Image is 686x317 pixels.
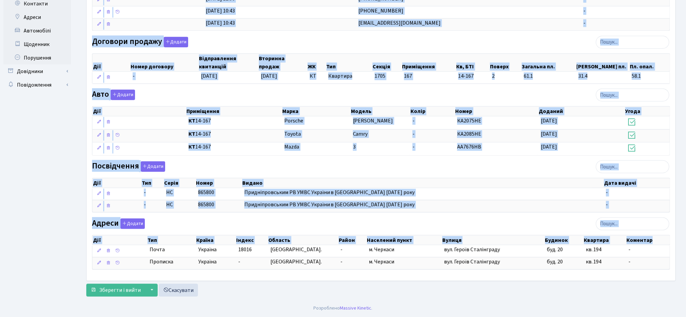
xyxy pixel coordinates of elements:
[596,160,669,173] input: Пошук...
[3,51,71,65] a: Порушення
[236,235,268,245] th: Індекс
[162,36,188,47] a: Додати
[189,143,195,151] b: КТ
[457,143,481,151] span: АА7676НВ
[261,72,277,80] span: [DATE]
[457,130,481,138] span: КА2085НЕ
[3,38,71,51] a: Щоденник
[444,258,500,266] span: вул. Героїв Сталінграду
[358,19,441,27] span: [EMAIL_ADDRESS][DOMAIN_NAME]
[547,258,563,266] span: буд. 20
[196,235,236,245] th: Країна
[92,54,130,71] th: Дії
[596,218,669,230] input: Пошук...
[596,89,669,101] input: Пошук...
[314,305,373,312] div: Розроблено .
[350,107,410,116] th: Модель
[489,54,521,71] th: Поверх
[285,130,301,138] span: Toyota
[413,117,415,124] span: -
[238,246,252,253] span: 18016
[545,235,583,245] th: Будинок
[367,235,442,245] th: Населений пункт
[198,54,258,71] th: Відправлення квитанцій
[410,107,455,116] th: Колір
[189,130,279,138] span: 14-167
[375,72,385,80] span: 1705
[541,117,557,124] span: [DATE]
[130,54,199,71] th: Номер договору
[625,107,670,116] th: Угода
[456,54,490,71] th: Кв, БТІ
[201,72,217,80] span: [DATE]
[3,78,71,92] a: Повідомлення
[307,54,326,71] th: ЖК
[586,258,602,266] span: кв. 194
[596,36,669,49] input: Пошук...
[326,54,372,71] th: Тип
[164,37,188,47] button: Договори продажу
[92,219,145,229] label: Адреси
[92,90,135,100] label: Авто
[92,178,141,188] th: Дії
[147,235,196,245] th: Тип
[626,235,670,245] th: Коментар
[402,54,456,71] th: Приміщення
[92,235,147,245] th: Дії
[521,54,576,71] th: Загальна пл.
[606,201,608,208] span: -
[413,130,415,138] span: -
[92,107,186,116] th: Дії
[120,219,145,229] button: Адреси
[159,284,198,297] a: Скасувати
[583,19,585,27] span: -
[198,201,215,208] span: 865800
[186,107,282,116] th: Приміщення
[285,117,304,124] span: Porsche
[632,72,667,80] span: 58.1
[442,235,545,245] th: Вулиця
[340,305,372,312] a: Massive Kinetic
[285,143,300,151] span: Mazda
[268,235,338,245] th: Область
[92,37,188,47] label: Договори продажу
[404,72,412,80] span: 167
[189,143,279,151] span: 14-167
[109,89,135,100] a: Додати
[369,246,394,253] span: м. Черкаси
[413,143,415,151] span: -
[144,189,161,197] span: -
[92,161,165,172] label: Посвідчення
[166,201,173,208] span: НС
[244,189,415,196] span: Придніпровським РВ УМВС України в [GEOGRAPHIC_DATA] [DATE] року
[3,24,71,38] a: Автомобілі
[629,54,670,71] th: Пл. опал.
[139,160,165,172] a: Додати
[198,246,233,254] span: Україна
[547,246,563,253] span: буд. 20
[242,178,603,188] th: Видано
[196,178,242,188] th: Номер
[455,107,538,116] th: Номер
[141,178,163,188] th: Тип
[99,287,141,294] span: Зберегти і вийти
[576,54,629,71] th: [PERSON_NAME] пл.
[538,107,625,116] th: Доданий
[353,130,368,138] span: Camry
[150,258,173,266] span: Прописка
[119,217,145,229] a: Додати
[270,258,322,266] span: [GEOGRAPHIC_DATA].
[583,7,585,15] span: -
[628,246,630,253] span: -
[189,117,279,125] span: 14-167
[310,72,323,80] span: КТ
[150,246,165,254] span: Почта
[3,65,71,78] a: Довідники
[86,284,145,297] button: Зберегти і вийти
[372,54,402,71] th: Секція
[206,19,235,27] span: [DATE] 10:43
[189,117,195,124] b: КТ
[144,201,161,209] span: -
[341,246,343,253] span: -
[524,72,573,80] span: 61.1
